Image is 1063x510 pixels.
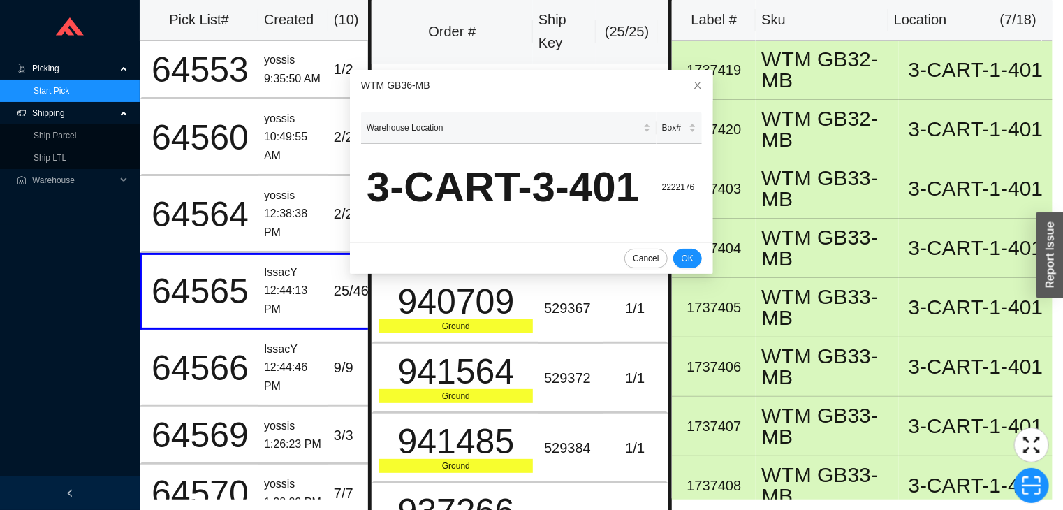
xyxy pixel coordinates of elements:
[761,405,893,447] div: WTM GB33-MB
[367,121,640,135] span: Warehouse Location
[264,70,323,89] div: 9:35:50 AM
[904,178,1047,199] div: 3-CART-1-401
[334,279,376,303] div: 25 / 46
[264,187,323,205] div: yossis
[904,356,1047,377] div: 3-CART-1-401
[904,119,1047,140] div: 3-CART-1-401
[264,475,323,494] div: yossis
[334,424,376,447] div: 3 / 3
[1014,428,1049,462] button: fullscreen
[677,296,750,319] div: 1737405
[544,297,598,320] div: 529367
[264,51,323,70] div: yossis
[761,286,893,328] div: WTM GB33-MB
[32,169,116,191] span: Warehouse
[761,227,893,269] div: WTM GB33-MB
[609,437,661,460] div: 1 / 1
[379,354,533,389] div: 941564
[677,474,750,497] div: 1737408
[544,367,598,390] div: 529372
[334,126,376,149] div: 2 / 2
[147,120,253,155] div: 64560
[264,435,323,454] div: 1:26:23 PM
[264,110,323,129] div: yossis
[147,197,253,232] div: 64564
[761,168,893,210] div: WTM GB33-MB
[147,418,253,453] div: 64569
[633,252,659,265] span: Cancel
[264,205,323,242] div: 12:38:38 PM
[34,153,66,163] a: Ship LTL
[904,297,1047,318] div: 3-CART-1-401
[673,249,702,268] button: OK
[904,416,1047,437] div: 3-CART-1-401
[264,358,323,395] div: 12:44:46 PM
[682,70,713,101] button: Close
[66,489,74,497] span: left
[761,346,893,388] div: WTM GB33-MB
[334,203,376,226] div: 2 / 2
[1000,8,1036,31] div: ( 7 / 18 )
[34,86,69,96] a: Start Pick
[894,8,947,31] div: Location
[264,417,323,436] div: yossis
[1015,435,1048,456] span: fullscreen
[264,263,323,282] div: IssacY
[904,238,1047,258] div: 3-CART-1-401
[609,367,661,390] div: 1 / 1
[34,131,76,140] a: Ship Parcel
[379,424,533,459] div: 941485
[904,475,1047,496] div: 3-CART-1-401
[677,118,750,141] div: 1737420
[544,437,598,460] div: 529384
[334,356,376,379] div: 9 / 9
[1014,468,1049,503] button: scan
[379,389,533,403] div: Ground
[361,78,702,93] div: WTM GB36-MB
[761,108,893,150] div: WTM GB32-MB
[147,52,253,87] div: 64553
[904,59,1047,80] div: 3-CART-1-401
[379,459,533,473] div: Ground
[761,49,893,91] div: WTM GB32-MB
[657,112,702,144] th: Box# sortable
[147,351,253,386] div: 64566
[601,20,653,43] div: ( 25 / 25 )
[264,128,323,165] div: 10:49:55 AM
[677,177,750,201] div: 1737403
[609,297,661,320] div: 1 / 1
[147,274,253,309] div: 64565
[677,59,750,82] div: 1737419
[367,152,651,222] div: 3-CART-3-401
[32,102,116,124] span: Shipping
[677,356,750,379] div: 1737406
[1015,475,1048,496] span: scan
[379,284,533,319] div: 940709
[761,465,893,507] div: WTM GB33-MB
[264,340,323,359] div: IssacY
[677,237,750,260] div: 1737404
[677,415,750,438] div: 1737407
[624,249,667,268] button: Cancel
[379,319,533,333] div: Ground
[693,80,703,90] span: close
[361,112,657,144] th: Warehouse Location sortable
[334,8,379,31] div: ( 10 )
[334,58,376,81] div: 1 / 2
[657,144,702,231] td: 2222176
[662,121,686,135] span: Box#
[264,282,323,319] div: 12:44:13 PM
[32,57,116,80] span: Picking
[334,482,376,505] div: 7 / 7
[682,252,694,265] span: OK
